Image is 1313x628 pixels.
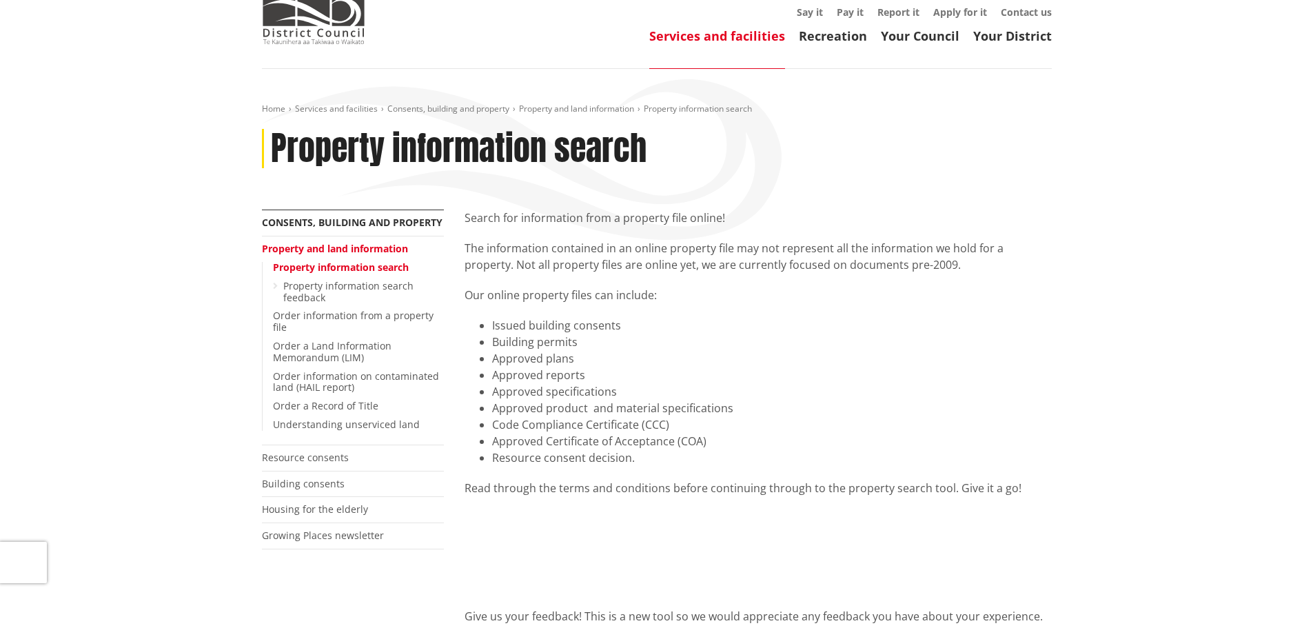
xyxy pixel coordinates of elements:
[262,242,408,255] a: Property and land information
[519,103,634,114] a: Property and land information
[492,317,1052,334] li: Issued building consents
[273,261,409,274] a: Property information search
[262,529,384,542] a: Growing Places newsletter
[973,28,1052,44] a: Your District
[465,210,1052,226] p: Search for information from a property file online!
[262,103,285,114] a: Home
[465,480,1052,496] div: Read through the terms and conditions before continuing through to the property search tool. Give...
[273,418,420,431] a: Understanding unserviced land
[387,103,509,114] a: Consents, building and property
[262,103,1052,115] nav: breadcrumb
[492,400,1052,416] li: Approved product and material specifications
[492,367,1052,383] li: Approved reports
[492,416,1052,433] li: Code Compliance Certificate (CCC)
[933,6,987,19] a: Apply for it
[283,279,414,304] a: Property information search feedback
[273,399,378,412] a: Order a Record of Title
[273,369,439,394] a: Order information on contaminated land (HAIL report)
[797,6,823,19] a: Say it
[837,6,864,19] a: Pay it
[799,28,867,44] a: Recreation
[492,449,1052,466] li: Resource consent decision.
[262,503,368,516] a: Housing for the elderly
[881,28,959,44] a: Your Council
[262,477,345,490] a: Building consents
[273,309,434,334] a: Order information from a property file
[1250,570,1299,620] iframe: Messenger Launcher
[273,339,391,364] a: Order a Land Information Memorandum (LIM)
[492,433,1052,449] li: Approved Certificate of Acceptance (COA)
[271,129,647,169] h1: Property information search
[295,103,378,114] a: Services and facilities
[465,287,657,303] span: Our online property files can include:
[465,240,1052,273] p: The information contained in an online property file may not represent all the information we hol...
[262,451,349,464] a: Resource consents
[877,6,919,19] a: Report it
[644,103,752,114] span: Property information search
[492,383,1052,400] li: Approved specifications
[1001,6,1052,19] a: Contact us
[492,350,1052,367] li: Approved plans
[492,334,1052,350] li: Building permits
[262,216,442,229] a: Consents, building and property
[649,28,785,44] a: Services and facilities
